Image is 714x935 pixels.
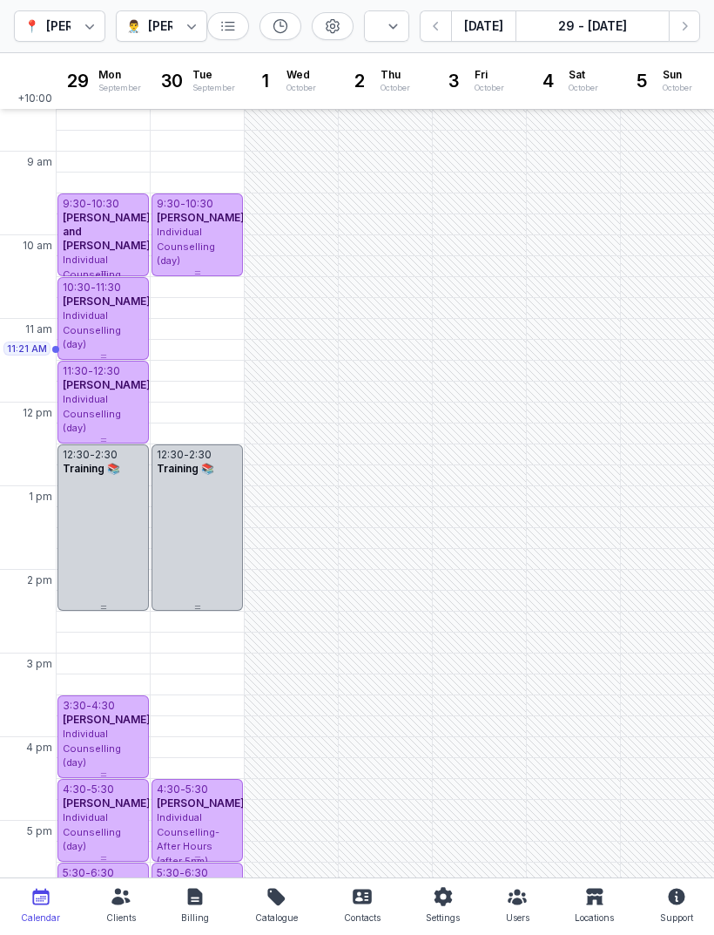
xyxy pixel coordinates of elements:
span: Fri [475,68,504,82]
div: Billing [181,907,209,928]
span: 9 am [27,155,52,169]
div: October [381,82,410,94]
span: 4 pm [26,741,52,755]
span: 3 pm [26,657,52,671]
span: Individual Counselling- After Hours (after 5pm) [157,811,219,867]
span: 5 pm [27,824,52,838]
span: Training 📚 [157,462,214,475]
div: 5:30 [185,783,208,796]
span: Sun [663,68,692,82]
div: Settings [426,907,460,928]
div: - [88,364,93,378]
div: September [98,82,141,94]
span: 2 pm [27,573,52,587]
span: Wed [286,68,316,82]
div: September [192,82,235,94]
div: - [180,197,185,211]
div: 30 [158,67,185,95]
div: 5:30 [157,866,179,880]
div: 11:30 [63,364,88,378]
div: 📍 [24,16,39,37]
div: - [180,783,185,796]
button: 29 - [DATE] [515,10,669,42]
div: Calendar [21,907,60,928]
div: 12:30 [93,364,120,378]
div: 5 [628,67,656,95]
div: - [86,197,91,211]
div: 11:30 [96,281,121,295]
span: Individual Counselling (day) [157,226,215,267]
span: 1 pm [29,490,52,504]
div: 5:30 [63,866,85,880]
div: 9:30 [157,197,180,211]
div: 4:30 [91,699,115,713]
span: 11 am [25,322,52,336]
div: 👨‍⚕️ [126,16,141,37]
span: 11:21 AM [7,342,47,356]
div: - [90,448,95,462]
div: [PERSON_NAME] Counselling [46,16,225,37]
div: 29 [64,67,91,95]
div: - [184,448,189,462]
span: +10:00 [17,91,56,109]
div: 12:30 [63,448,90,462]
div: 2:30 [95,448,118,462]
div: Catalogue [255,907,298,928]
div: Locations [575,907,614,928]
div: [PERSON_NAME] [148,16,249,37]
span: Training 📚 [63,462,120,475]
div: 2 [346,67,374,95]
span: Tue [192,68,235,82]
div: 6:30 [91,866,114,880]
span: [PERSON_NAME] [63,796,151,810]
div: 4:30 [157,783,180,796]
span: Individual Counselling (day) [63,254,121,295]
div: - [85,866,91,880]
span: [PERSON_NAME] [157,796,245,810]
div: 6:30 [185,866,208,880]
div: - [86,699,91,713]
div: - [179,866,185,880]
span: Thu [381,68,410,82]
div: 4 [534,67,562,95]
span: Individual Counselling (day) [63,728,121,769]
div: 12:30 [157,448,184,462]
div: Contacts [344,907,381,928]
div: October [475,82,504,94]
span: Individual Counselling (day) [63,393,121,434]
div: 9:30 [63,197,86,211]
button: [DATE] [451,10,515,42]
span: [PERSON_NAME] [157,211,245,224]
span: Mon [98,68,141,82]
div: - [86,783,91,796]
div: October [286,82,316,94]
div: 3:30 [63,699,86,713]
span: [PERSON_NAME] [63,713,151,726]
div: 4:30 [63,783,86,796]
span: [PERSON_NAME] [63,378,151,391]
div: Clients [106,907,136,928]
span: [PERSON_NAME] and [PERSON_NAME] [63,211,151,252]
span: Sat [569,68,598,82]
div: 10:30 [185,197,213,211]
div: 5:30 [91,783,114,796]
span: 12 pm [23,406,52,420]
div: October [663,82,692,94]
div: Support [660,907,693,928]
span: 10 am [23,239,52,253]
div: Users [506,907,529,928]
div: - [91,281,96,295]
div: 3 [440,67,468,95]
span: Individual Counselling (day) [63,309,121,350]
span: [PERSON_NAME] [63,295,151,308]
div: 10:30 [91,197,119,211]
div: 1 [252,67,280,95]
div: 2:30 [189,448,212,462]
div: 10:30 [63,281,91,295]
span: Individual Counselling (day) [63,811,121,852]
div: October [569,82,598,94]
